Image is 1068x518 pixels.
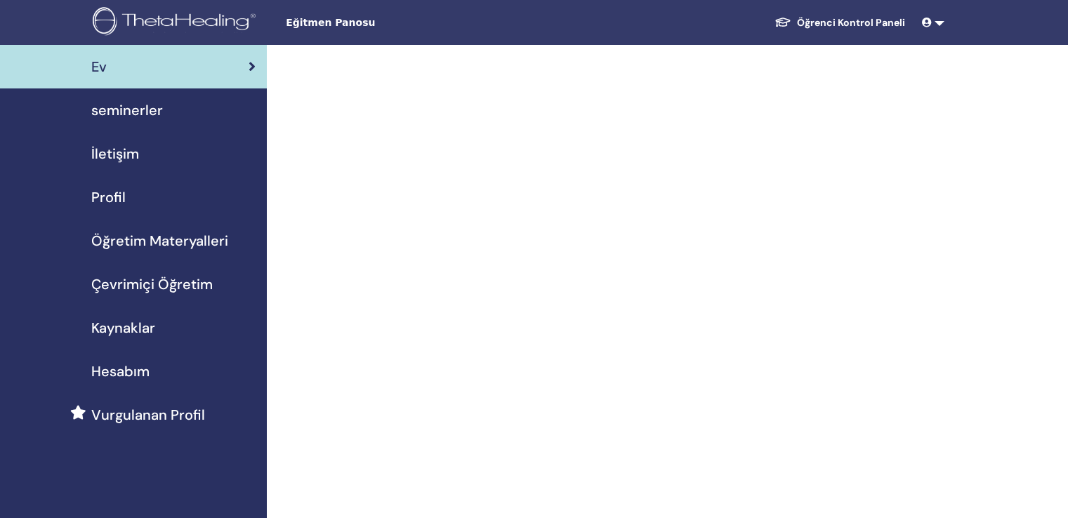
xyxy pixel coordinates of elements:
a: Öğrenci Kontrol Paneli [763,10,916,36]
span: Hesabım [91,361,150,382]
span: Öğretim Materyalleri [91,230,228,251]
span: Kaynaklar [91,317,155,338]
img: logo.png [93,7,261,39]
span: İletişim [91,143,139,164]
span: Vurgulanan Profil [91,404,205,425]
span: Profil [91,187,126,208]
img: graduation-cap-white.svg [774,16,791,28]
span: Eğitmen Panosu [286,15,496,30]
span: Çevrimiçi Öğretim [91,274,213,295]
span: Ev [91,56,107,77]
span: seminerler [91,100,163,121]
